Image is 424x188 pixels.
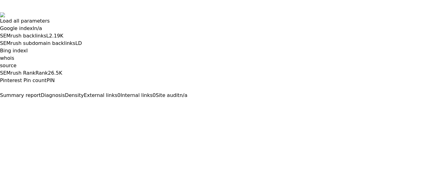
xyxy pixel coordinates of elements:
[46,33,49,39] span: L
[153,92,156,98] span: 0
[49,33,63,39] a: 2.19K
[179,92,187,98] span: n/a
[26,48,28,54] span: I
[48,70,62,76] a: 26.5K
[117,92,120,98] span: 0
[41,92,65,98] span: Diagnosis
[65,92,84,98] span: Density
[156,92,187,98] a: Site auditn/a
[47,77,55,83] span: PIN
[33,25,34,31] span: I
[34,25,42,31] a: n/a
[75,40,82,46] span: LD
[35,70,48,76] span: Rank
[120,92,152,98] span: Internal links
[84,92,117,98] span: External links
[156,92,180,98] span: Site audit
